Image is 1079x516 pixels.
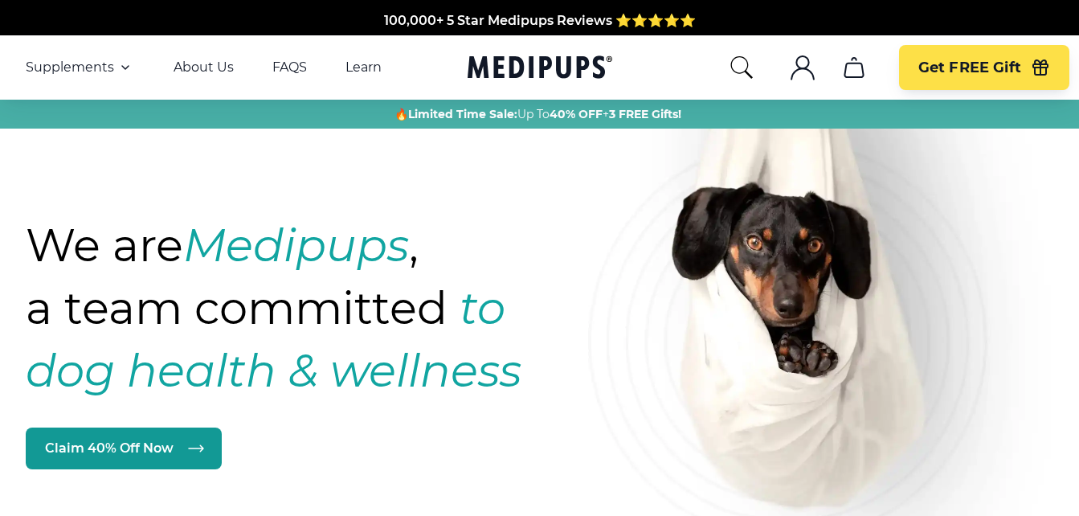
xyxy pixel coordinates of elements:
[394,106,681,122] span: 🔥 Up To +
[26,59,114,76] span: Supplements
[272,59,307,76] a: FAQS
[918,59,1021,77] span: Get FREE Gift
[384,13,696,28] span: 100,000+ 5 Star Medipups Reviews ⭐️⭐️⭐️⭐️⭐️
[272,32,807,47] span: Made In The [GEOGRAPHIC_DATA] from domestic & globally sourced ingredients
[783,48,822,87] button: account
[183,218,409,272] strong: Medipups
[899,45,1069,90] button: Get FREE Gift
[174,59,234,76] a: About Us
[345,59,382,76] a: Learn
[26,428,222,469] a: Claim 40% Off Now
[729,55,754,80] button: search
[835,48,873,87] button: cart
[26,214,614,402] h1: We are , a team committed
[468,52,612,85] a: Medipups
[26,58,135,77] button: Supplements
